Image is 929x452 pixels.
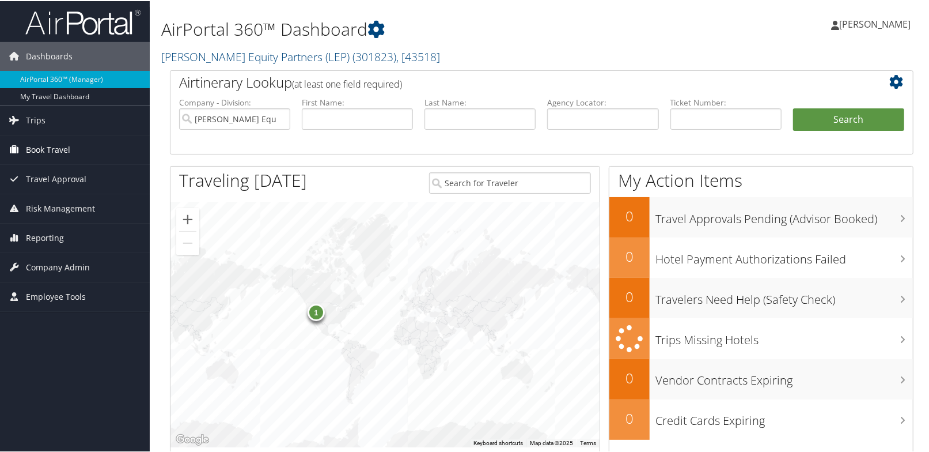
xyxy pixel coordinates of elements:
a: Terms (opens in new tab) [580,439,596,445]
a: 0Travel Approvals Pending (Advisor Booked) [609,196,913,236]
button: Zoom out [176,231,199,254]
span: Map data ©2025 [530,439,573,445]
label: Company - Division: [179,96,290,107]
label: First Name: [302,96,413,107]
a: Trips Missing Hotels [609,317,913,358]
span: Travel Approval [26,164,86,193]
h2: 0 [609,246,650,265]
h2: 0 [609,408,650,427]
span: Risk Management [26,193,95,222]
a: [PERSON_NAME] Equity Partners (LEP) [161,48,440,63]
h1: My Action Items [609,167,913,191]
input: Search for Traveler [429,171,590,193]
span: , [ 43518 ] [396,48,440,63]
div: 1 [308,303,325,320]
h3: Vendor Contracts Expiring [655,366,913,387]
img: airportal-logo.png [25,7,141,35]
span: Book Travel [26,134,70,163]
h1: Traveling [DATE] [179,167,307,191]
h3: Credit Cards Expiring [655,406,913,428]
img: Google [173,431,211,446]
h1: AirPortal 360™ Dashboard [161,16,669,40]
label: Last Name: [424,96,536,107]
span: Dashboards [26,41,73,70]
a: 0Travelers Need Help (Safety Check) [609,277,913,317]
span: Company Admin [26,252,90,281]
a: 0Vendor Contracts Expiring [609,358,913,398]
h3: Travelers Need Help (Safety Check) [655,285,913,307]
h2: Airtinerary Lookup [179,71,843,91]
a: 0Hotel Payment Authorizations Failed [609,236,913,277]
span: [PERSON_NAME] [839,17,911,29]
button: Zoom in [176,207,199,230]
button: Keyboard shortcuts [473,438,523,446]
label: Agency Locator: [547,96,658,107]
span: Reporting [26,223,64,251]
a: [PERSON_NAME] [831,6,922,40]
label: Ticket Number: [670,96,782,107]
h3: Trips Missing Hotels [655,325,913,347]
a: 0Credit Cards Expiring [609,398,913,439]
span: (at least one field required) [292,77,402,89]
h2: 0 [609,205,650,225]
h2: 0 [609,286,650,306]
span: ( 301823 ) [352,48,396,63]
span: Employee Tools [26,281,86,310]
a: Open this area in Google Maps (opens a new window) [173,431,211,446]
h3: Travel Approvals Pending (Advisor Booked) [655,204,913,226]
span: Trips [26,105,45,134]
h2: 0 [609,367,650,387]
button: Search [793,107,904,130]
h3: Hotel Payment Authorizations Failed [655,244,913,266]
